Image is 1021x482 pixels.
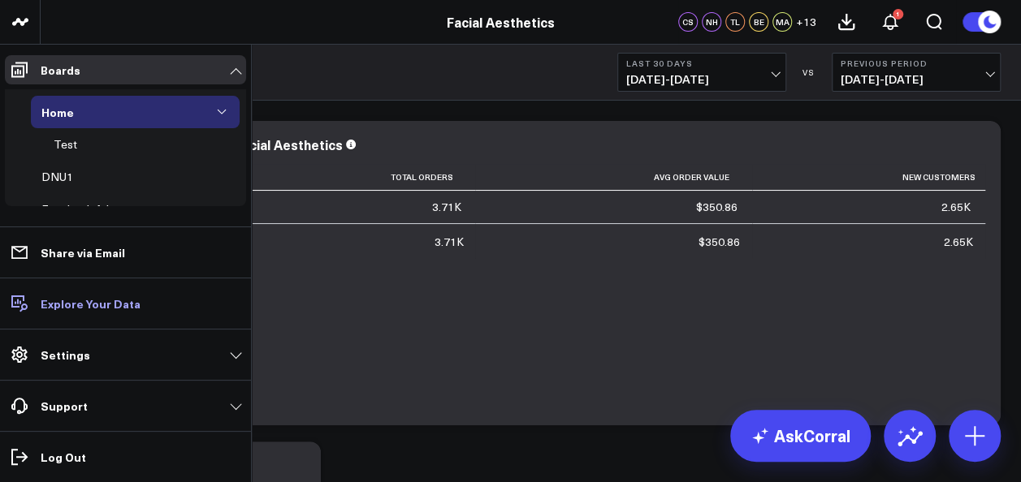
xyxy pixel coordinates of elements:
a: DNU1Open board menu [31,161,108,193]
p: Log Out [41,450,86,463]
th: Total Orders [236,164,475,191]
th: Avg Order Value [475,164,751,191]
div: Facebook Ads [37,200,119,219]
button: Previous Period[DATE]-[DATE] [832,53,1001,92]
div: DNU1 [37,167,77,187]
div: $350.86 [699,234,740,250]
div: VS [794,67,824,77]
div: 2.65K [944,234,973,250]
a: HomeOpen board menu [31,96,109,128]
div: $350.86 [696,199,738,215]
p: Settings [41,348,90,361]
a: Facebook AdsOpen board menu [31,193,149,226]
p: Share via Email [41,246,125,259]
div: BE [749,12,768,32]
div: CS [678,12,698,32]
a: Facial Aesthetics [447,13,555,31]
a: AskCorral [730,410,871,462]
button: Last 30 Days[DATE]-[DATE] [617,53,786,92]
a: Log Out [5,442,246,471]
b: Last 30 Days [626,58,777,68]
b: Previous Period [841,58,992,68]
div: 3.71K [431,199,461,215]
div: 1 [893,9,903,19]
span: [DATE] - [DATE] [626,73,777,86]
div: Home [37,102,78,122]
div: MA [772,12,792,32]
p: Support [41,399,88,412]
div: 2.65K [941,199,971,215]
a: TestOpen board menu [43,128,112,161]
div: TL [725,12,745,32]
div: 3.71K [434,234,463,250]
p: Explore Your Data [41,297,141,310]
p: Boards [41,63,80,76]
div: Test [50,135,81,154]
th: New Customers [752,164,985,191]
div: NH [702,12,721,32]
button: +13 [796,12,816,32]
span: [DATE] - [DATE] [841,73,992,86]
span: + 13 [796,16,816,28]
